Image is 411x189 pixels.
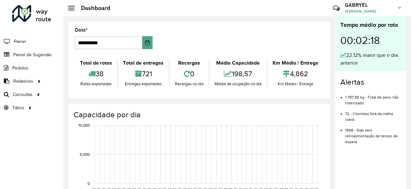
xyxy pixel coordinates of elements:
div: 0 [171,67,207,81]
div: Tempo médio por rota [340,21,401,29]
div: Recargas [171,59,207,67]
h3: GABRYEL [345,2,393,8]
div: 38 [76,67,115,81]
li: 72 - Cliente(s) fora da malha viária [345,106,401,122]
label: Data [75,26,88,34]
div: 22,12% maior que o dia anterior [340,51,401,67]
button: Choose Date [142,36,153,49]
span: Tático [12,104,24,111]
span: Painel [14,38,26,45]
h4: Capacidade por dia [74,110,324,120]
span: Pedidos [12,65,28,71]
div: Rotas exportadas [76,81,115,87]
span: [PERSON_NAME] [345,8,393,14]
div: Entregas exportadas [119,81,167,87]
a: Contato Rápido [329,1,343,15]
li: 1568 - Dias sem retroalimentação de tempo de espera [345,122,401,145]
h2: Dashboard [75,5,110,12]
div: 198,57 [211,67,265,81]
span: Consultas [13,91,33,98]
div: 721 [119,67,167,81]
div: 4,862 [269,67,322,81]
div: Km Médio / Entrega [269,81,322,87]
text: 5,000 [80,152,90,156]
div: 00:02:18 [340,29,401,51]
div: Recargas no dia [171,81,207,87]
span: Painel de Sugestão [13,51,52,58]
span: Relatórios [13,78,33,85]
div: Total de rotas [76,59,115,67]
div: Total de entregas [119,59,167,67]
div: Km Médio / Entrega [269,59,322,67]
text: 0 [87,181,90,185]
li: 1.797,90 kg - Total de peso não roteirizado [345,89,401,106]
text: 10,000 [78,123,90,128]
div: Média Capacidade [211,59,265,67]
div: Média de ocupação no dia [211,81,265,87]
h4: Alertas [340,78,401,87]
